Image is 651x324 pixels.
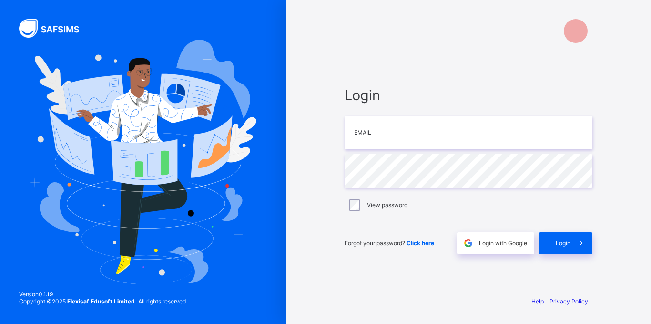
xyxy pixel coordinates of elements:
[367,201,407,209] label: View password
[556,240,570,247] span: Login
[345,240,434,247] span: Forgot your password?
[19,291,187,298] span: Version 0.1.19
[19,298,187,305] span: Copyright © 2025 All rights reserved.
[345,87,592,104] span: Login
[463,238,474,249] img: google.396cfc9801f0270233282035f929180a.svg
[549,298,588,305] a: Privacy Policy
[531,298,544,305] a: Help
[67,298,137,305] strong: Flexisaf Edusoft Limited.
[30,40,256,284] img: Hero Image
[407,240,434,247] a: Click here
[479,240,527,247] span: Login with Google
[19,19,91,38] img: SAFSIMS Logo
